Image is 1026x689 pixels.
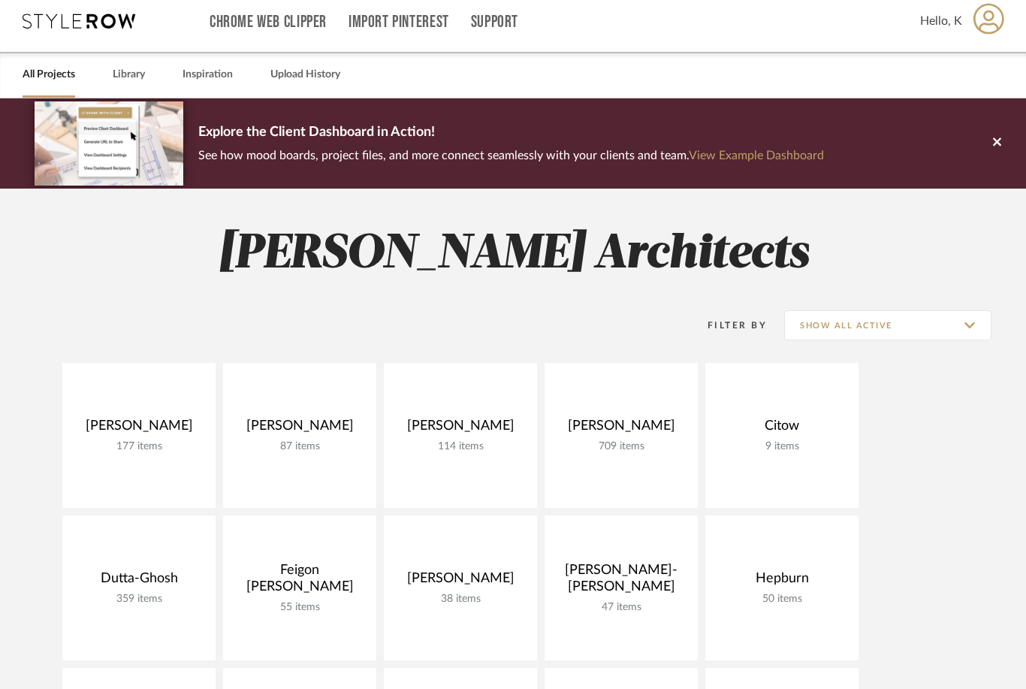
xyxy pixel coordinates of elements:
div: Dutta-Ghosh [74,570,204,593]
div: 50 items [717,593,846,606]
div: Hepburn [717,570,846,593]
div: [PERSON_NAME] [235,418,364,440]
a: Import Pinterest [349,16,449,29]
div: 177 items [74,440,204,453]
span: Hello, K [920,12,962,30]
a: View Example Dashboard [689,150,824,162]
a: Library [113,65,145,85]
p: Explore the Client Dashboard in Action! [198,121,824,145]
a: Chrome Web Clipper [210,16,327,29]
div: [PERSON_NAME] [557,418,686,440]
div: 359 items [74,593,204,606]
a: Upload History [270,65,340,85]
div: 38 items [396,593,525,606]
img: d5d033c5-7b12-40c2-a960-1ecee1989c38.png [35,101,183,185]
p: See how mood boards, project files, and more connect seamlessly with your clients and team. [198,145,824,166]
a: Inspiration [183,65,233,85]
div: [PERSON_NAME]-[PERSON_NAME] [557,562,686,601]
div: 709 items [557,440,686,453]
div: 87 items [235,440,364,453]
div: Citow [717,418,846,440]
div: 55 items [235,601,364,614]
div: [PERSON_NAME] [396,418,525,440]
div: Feigon [PERSON_NAME] [235,562,364,601]
div: 47 items [557,601,686,614]
a: All Projects [23,65,75,85]
div: 114 items [396,440,525,453]
a: Support [471,16,518,29]
div: [PERSON_NAME] [396,570,525,593]
div: 9 items [717,440,846,453]
div: Filter By [688,318,767,333]
div: [PERSON_NAME] [74,418,204,440]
